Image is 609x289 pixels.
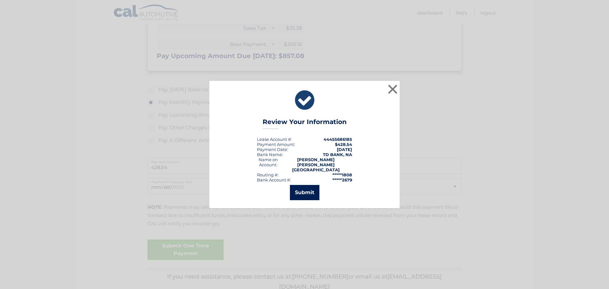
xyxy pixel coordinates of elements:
[257,157,279,172] div: Name on Account:
[257,172,278,177] div: Routing #:
[323,152,352,157] strong: TD BANK, NA
[337,147,352,152] span: [DATE]
[257,177,291,182] div: Bank Account #:
[257,147,287,152] span: Payment Date
[257,147,288,152] div: :
[257,152,283,157] div: Bank Name:
[257,142,295,147] div: Payment Amount:
[335,142,352,147] span: $428.54
[324,137,352,142] strong: 44455686185
[292,157,340,172] strong: [PERSON_NAME] [PERSON_NAME][GEOGRAPHIC_DATA]
[386,83,399,95] button: ×
[257,137,292,142] div: Lease Account #:
[263,118,347,129] h3: Review Your Information
[290,185,319,200] button: Submit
